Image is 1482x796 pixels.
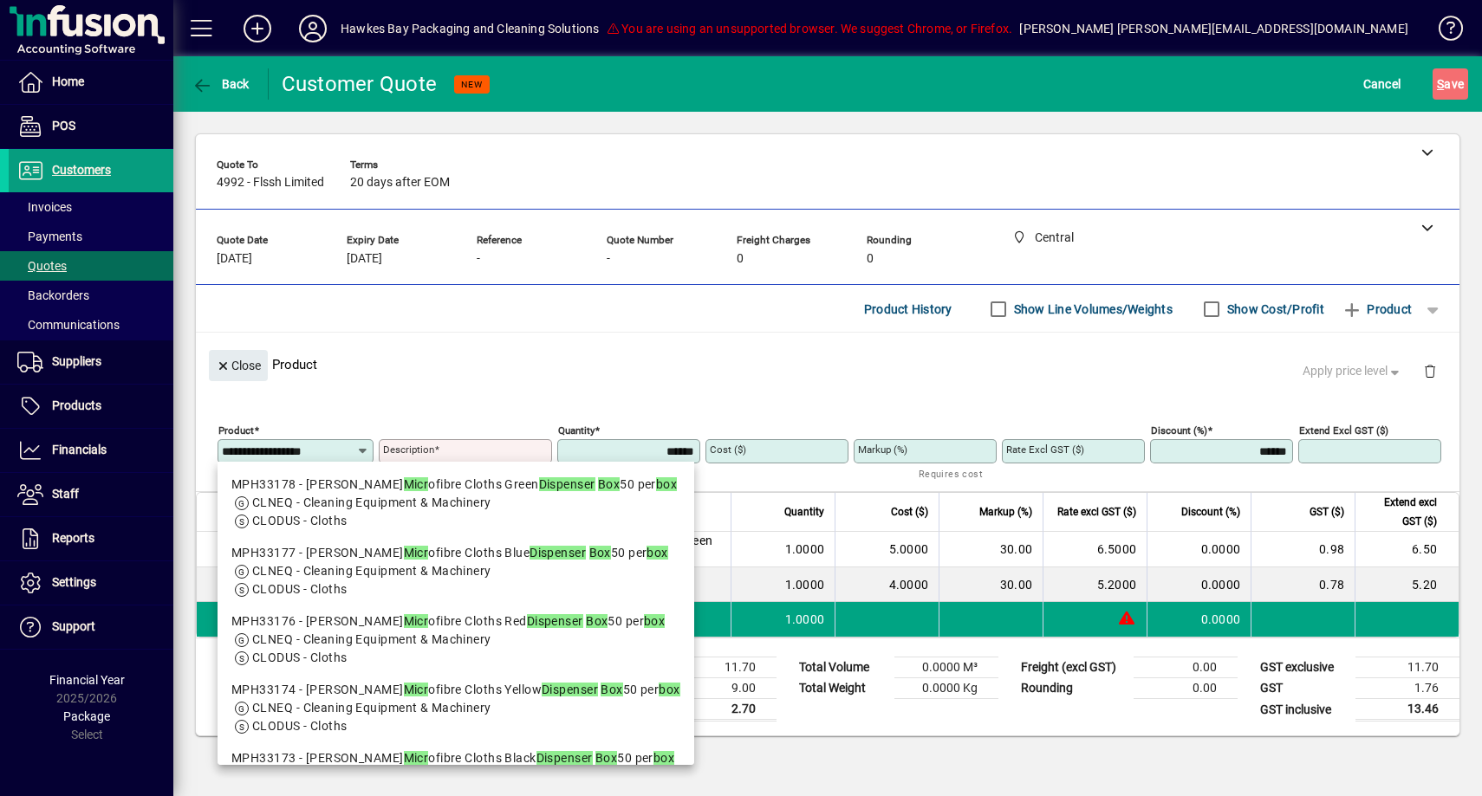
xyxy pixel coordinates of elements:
[187,68,254,100] button: Back
[864,295,952,323] span: Product History
[673,678,777,699] td: 9.00
[1251,567,1355,602] td: 0.78
[192,77,250,91] span: Back
[530,546,586,560] em: Dispenser
[737,252,744,266] span: 0
[710,443,746,456] mat-label: Cost ($)
[49,673,125,687] span: Financial Year
[586,614,608,628] em: Box
[209,350,268,381] button: Close
[196,333,1459,396] div: Product
[1433,68,1468,100] button: Save
[404,477,429,491] em: Micr
[1355,532,1459,567] td: 6.50
[835,567,939,602] td: 4.0000
[1147,532,1251,567] td: 0.0000
[9,251,173,281] a: Quotes
[404,614,429,628] em: Micr
[939,532,1043,567] td: 30.00
[1054,576,1136,593] div: 5.2000
[595,751,617,765] em: Box
[217,176,324,190] span: 4992 - Flssh Limited
[282,70,438,98] div: Customer Quote
[1019,15,1408,42] div: [PERSON_NAME] [PERSON_NAME][EMAIL_ADDRESS][DOMAIN_NAME]
[589,546,611,560] em: Box
[1151,424,1207,437] mat-label: Discount (%)
[673,699,777,721] td: 2.70
[659,683,679,696] em: box
[17,288,89,302] span: Backorders
[1012,657,1134,678] td: Freight (excl GST)
[1134,678,1238,699] td: 0.00
[1437,70,1464,98] span: ave
[252,701,491,715] span: CLNEQ - Cleaning Equipment & Machinery
[52,531,94,545] span: Reports
[230,13,285,44] button: Add
[9,310,173,340] a: Communications
[285,13,341,44] button: Profile
[217,252,252,266] span: [DATE]
[539,477,595,491] em: Dispenser
[52,443,107,456] span: Financials
[1409,350,1451,392] button: Delete
[656,477,677,491] em: box
[17,259,67,273] span: Quotes
[607,22,1012,36] span: You are using an unsupported browser. We suggest Chrome, or Firefox.
[341,15,600,42] div: Hawkes Bay Packaging and Cleaning Solutions
[867,252,874,266] span: 0
[558,424,595,437] mat-label: Quantity
[52,619,95,633] span: Support
[785,611,825,628] span: 1.0000
[653,751,674,765] em: box
[9,192,173,222] a: Invoices
[790,657,894,678] td: Total Volume
[9,385,173,428] a: Products
[894,657,998,678] td: 0.0000 M³
[1437,77,1444,91] span: S
[383,443,434,456] mat-label: Description
[9,340,173,384] a: Suppliers
[17,200,72,214] span: Invoices
[9,473,173,516] a: Staff
[252,632,491,646] span: CLNEQ - Cleaning Equipment & Machinery
[1359,68,1406,100] button: Cancel
[1310,502,1344,521] span: GST ($)
[231,681,680,699] div: MPH33174 - [PERSON_NAME] ofibre Cloths Yellow 50 per
[1181,502,1240,521] span: Discount (%)
[404,751,429,765] em: Micr
[231,612,680,631] div: MPH33176 - [PERSON_NAME] ofibre Cloths Red 50 per
[52,487,79,501] span: Staff
[231,476,680,494] div: MPH33178 - [PERSON_NAME] ofibre Cloths Green 50 per
[784,502,824,521] span: Quantity
[231,544,680,562] div: MPH33177 - [PERSON_NAME] ofibre Cloths Blue 50 per
[218,674,694,742] mat-option: MPH33174 - Matthews Microfibre Cloths Yellow Dispenser Box 50 per box
[1147,567,1251,602] td: 0.0000
[17,230,82,243] span: Payments
[9,61,173,104] a: Home
[173,68,269,100] app-page-header-button: Back
[835,532,939,567] td: 5.0000
[63,709,110,723] span: Package
[205,357,272,372] app-page-header-button: Close
[52,398,101,412] span: Products
[1011,301,1173,318] label: Show Line Volumes/Weights
[404,683,429,696] em: Micr
[1355,678,1459,699] td: 1.76
[347,252,382,266] span: [DATE]
[858,443,907,456] mat-label: Markup (%)
[1251,657,1355,678] td: GST exclusive
[252,514,348,527] span: CLODUS - Cloths
[218,537,694,605] mat-option: MPH33177 - Matthews Microfibre Cloths Blue Dispenser Box 50 per box
[1251,532,1355,567] td: 0.98
[979,502,1032,521] span: Markup (%)
[673,657,777,678] td: 11.70
[1355,567,1459,602] td: 5.20
[785,576,825,593] span: 1.0000
[404,546,429,560] em: Micr
[1303,362,1403,380] span: Apply price level
[218,469,694,537] mat-option: MPH33178 - Matthews Microfibre Cloths Green Dispenser Box 50 per box
[461,79,483,90] span: NEW
[891,502,928,521] span: Cost ($)
[644,614,665,628] em: box
[9,429,173,472] a: Financials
